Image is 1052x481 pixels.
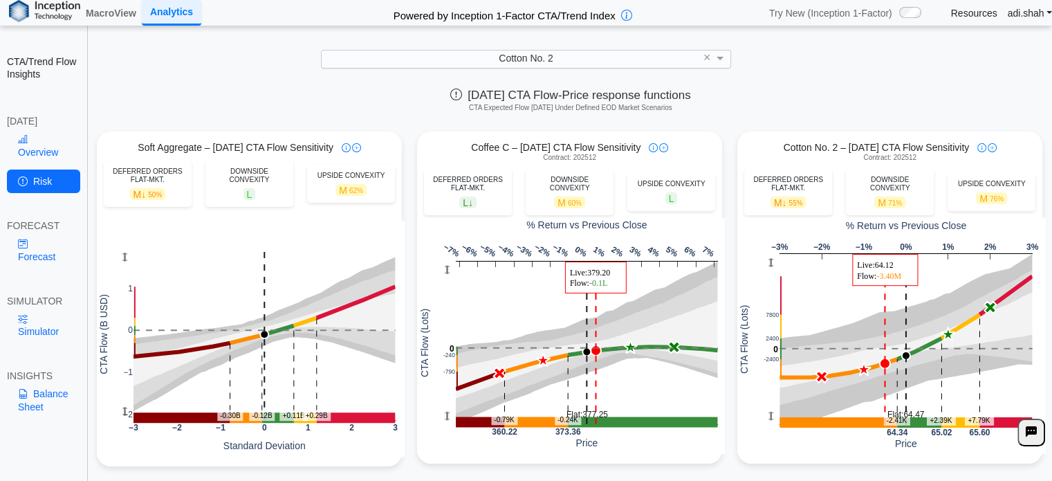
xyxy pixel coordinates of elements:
div: FORECAST [7,219,80,232]
span: Contract: 202512 [543,154,596,162]
span: ↓ [468,197,473,208]
span: 50% [148,191,162,199]
div: UPSIDE CONVEXITY [314,172,388,180]
span: 71% [888,199,902,207]
div: SIMULATOR [7,295,80,307]
a: Risk [7,170,80,193]
span: Clear value [701,50,713,67]
span: Coffee C – [DATE] CTA Flow Sensitivity [471,141,640,154]
div: UPSIDE CONVEXITY [634,180,708,188]
img: plus-icon.svg [659,143,668,152]
h2: Powered by Inception 1-Factor CTA/Trend Index [388,3,621,23]
span: M [130,188,166,200]
div: [DATE] [7,115,80,127]
span: M [770,197,806,208]
span: 60% [568,199,582,207]
span: Contract: 202512 [863,154,916,162]
h5: CTA Expected Flow [DATE] Under Defined EOD Market Scenarios [94,104,1047,112]
span: L [459,197,477,208]
span: 62% [349,187,363,194]
span: M [335,184,367,196]
a: Simulator [7,307,80,343]
span: Soft Aggregate – [DATE] CTA Flow Sensitivity [138,141,333,154]
span: M [554,197,585,208]
a: Resources [951,7,997,19]
div: DEFERRED ORDERS FLAT-MKT. [111,167,185,184]
span: L [665,192,678,204]
span: Cotton No. 2 – [DATE] CTA Flow Sensitivity [784,141,970,154]
img: plus-icon.svg [988,143,997,152]
div: DOWNSIDE CONVEXITY [853,176,927,192]
span: Cotton No. 2 [499,53,553,64]
span: M [874,197,905,208]
a: MacroView [80,1,142,25]
a: Balance Sheet [7,382,80,418]
div: DOWNSIDE CONVEXITY [212,167,286,184]
h2: CTA/Trend Flow Insights [7,55,80,80]
span: ↓ [782,197,786,208]
span: L [243,188,256,200]
span: M [976,192,1007,204]
span: ↓ [141,188,146,199]
img: plus-icon.svg [352,143,361,152]
div: DOWNSIDE CONVEXITY [533,176,607,192]
img: info-icon.svg [977,143,986,152]
a: Forecast [7,232,80,268]
span: Try New (Inception 1-Factor) [769,7,892,19]
span: 76% [990,195,1004,203]
span: × [703,51,711,64]
img: info-icon.svg [342,143,351,152]
div: DEFERRED ORDERS FLAT-MKT. [751,176,825,192]
img: info-icon.svg [649,143,658,152]
div: INSIGHTS [7,370,80,382]
a: Overview [7,128,80,164]
span: 55% [788,199,802,207]
div: UPSIDE CONVEXITY [954,180,1028,188]
span: [DATE] CTA Flow-Price response functions [450,89,690,102]
div: DEFERRED ORDERS FLAT-MKT. [431,176,505,192]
